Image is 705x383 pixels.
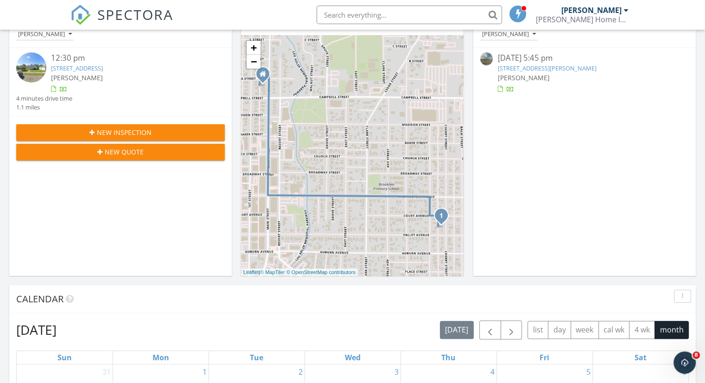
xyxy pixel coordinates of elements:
a: © MapTiler [260,269,285,275]
button: day [548,321,571,339]
input: Search everything... [317,6,502,24]
a: [STREET_ADDRESS] [51,64,103,72]
a: Go to September 1, 2025 [201,364,209,379]
a: Saturday [633,351,648,364]
img: The Best Home Inspection Software - Spectora [70,5,91,25]
span: New Quote [105,147,144,157]
a: Friday [538,351,551,364]
div: [PERSON_NAME] [561,6,622,15]
button: week [571,321,599,339]
a: [DATE] 5:45 pm [STREET_ADDRESS][PERSON_NAME] [PERSON_NAME] [480,52,689,94]
button: [PERSON_NAME] [480,28,538,41]
span: SPECTORA [97,5,173,24]
a: Go to September 2, 2025 [297,364,305,379]
i: 1 [439,213,443,219]
a: Tuesday [248,351,265,364]
a: Go to September 4, 2025 [489,364,496,379]
button: Next month [501,320,522,339]
a: Zoom out [247,55,260,69]
span: 8 [692,351,700,359]
span: [PERSON_NAME] [51,73,103,82]
div: [DATE] 5:45 pm [497,52,671,64]
span: New Inspection [97,128,152,137]
a: Monday [151,351,171,364]
div: 1.1 miles [16,103,72,112]
div: 2581 Main St, Baker City OR 97814 [263,74,268,79]
button: Previous month [479,320,501,339]
button: [DATE] [440,321,474,339]
button: cal wk [598,321,630,339]
a: Sunday [56,351,74,364]
a: SPECTORA [70,13,173,32]
button: New Inspection [16,124,225,141]
a: Zoom in [247,41,260,55]
img: streetview [16,52,46,83]
div: 4 minutes drive time [16,94,72,103]
div: Combes Home Inspection LLC [536,15,629,24]
a: Go to September 5, 2025 [584,364,592,379]
button: New Quote [16,144,225,160]
a: Thursday [439,351,457,364]
div: [PERSON_NAME] [482,31,536,38]
a: 12:30 pm [STREET_ADDRESS] [PERSON_NAME] 4 minutes drive time 1.1 miles [16,52,225,112]
button: [PERSON_NAME] [16,28,74,41]
button: month [654,321,689,339]
div: [PERSON_NAME] [18,31,72,38]
div: 12:30 pm [51,52,208,64]
span: Calendar [16,293,64,305]
a: [STREET_ADDRESS][PERSON_NAME] [497,64,596,72]
a: Go to August 31, 2025 [101,364,113,379]
img: streetview [480,52,493,65]
div: 1845 Cherry St, Baker City, OR 97814 [441,215,447,221]
a: © OpenStreetMap contributors [286,269,356,275]
span: [PERSON_NAME] [497,73,549,82]
iframe: Intercom live chat [673,351,696,374]
h2: [DATE] [16,320,57,339]
a: Wednesday [343,351,362,364]
a: Leaflet [243,269,259,275]
button: 4 wk [629,321,655,339]
a: Go to September 3, 2025 [393,364,400,379]
div: | [241,268,358,276]
button: list [527,321,548,339]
